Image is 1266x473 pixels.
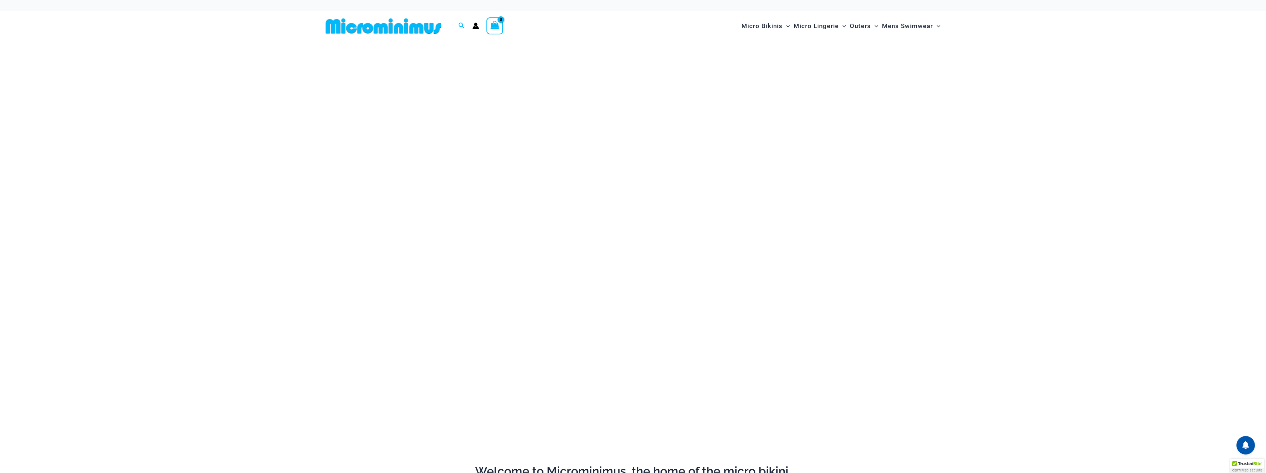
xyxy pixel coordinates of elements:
span: Micro Lingerie [794,17,839,36]
a: View Shopping Cart, empty [486,17,503,34]
span: Menu Toggle [933,17,940,36]
a: Micro BikinisMenu ToggleMenu Toggle [740,15,792,37]
span: Menu Toggle [839,17,846,36]
span: Micro Bikinis [741,17,783,36]
nav: Site Navigation [739,14,944,38]
span: Menu Toggle [871,17,878,36]
a: OutersMenu ToggleMenu Toggle [848,15,880,37]
div: TrustedSite Certified [1230,459,1264,473]
img: MM SHOP LOGO FLAT [323,18,444,34]
span: Menu Toggle [783,17,790,36]
a: Micro LingerieMenu ToggleMenu Toggle [792,15,848,37]
a: Mens SwimwearMenu ToggleMenu Toggle [880,15,942,37]
a: Account icon link [472,23,479,29]
span: Mens Swimwear [882,17,933,36]
span: Outers [850,17,871,36]
a: Search icon link [458,21,465,31]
